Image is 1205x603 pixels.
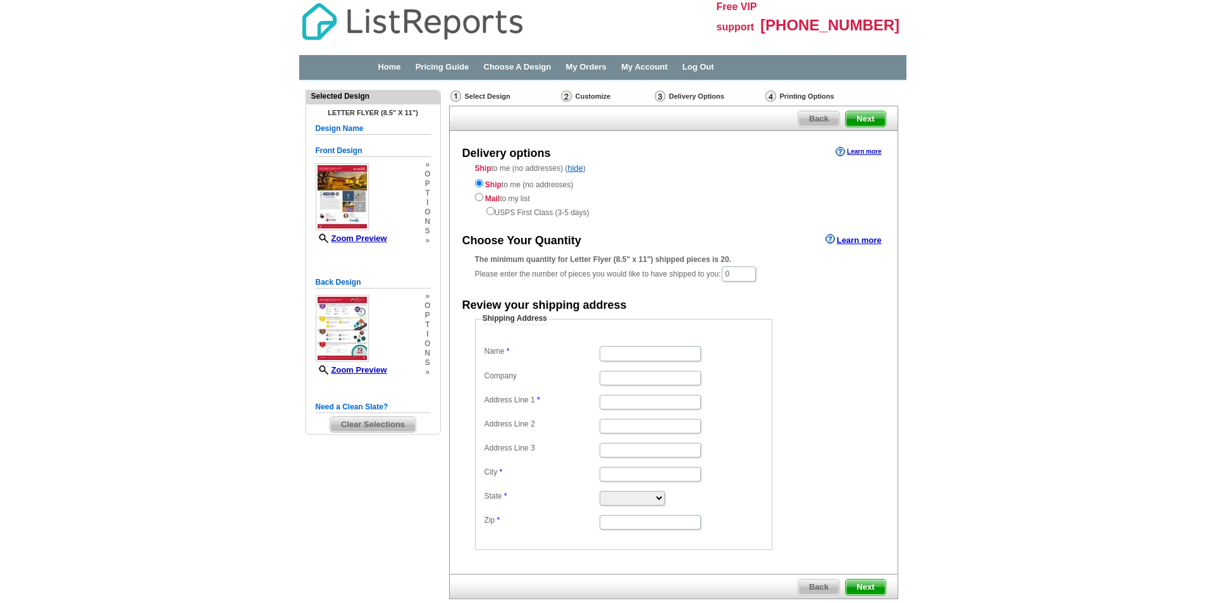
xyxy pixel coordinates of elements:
[475,177,872,218] div: to me (no addresses) to my list
[485,491,598,502] label: State
[475,204,872,218] div: USPS First Class (3-5 days)
[316,365,387,375] a: Zoom Preview
[760,16,899,34] span: [PHONE_NUMBER]
[765,90,776,102] img: Printing Options & Summary
[424,320,430,330] span: t
[316,295,369,362] img: small-thumb.jpg
[653,90,764,106] div: Delivery Options
[424,339,430,349] span: o
[424,358,430,368] span: s
[416,62,469,71] a: Pricing Guide
[424,227,430,236] span: s
[424,311,430,320] span: p
[846,111,885,127] span: Next
[717,1,757,32] span: Free VIP support
[378,62,400,71] a: Home
[567,163,583,173] a: hide
[424,198,430,208] span: i
[424,160,430,170] span: »
[316,123,431,135] h5: Design Name
[424,301,430,311] span: o
[424,330,430,339] span: i
[485,194,500,203] strong: Mail
[485,515,598,526] label: Zip
[798,580,839,595] span: Back
[485,371,598,382] label: Company
[424,368,430,377] span: »
[424,208,430,217] span: o
[316,401,431,413] h5: Need a Clean Slate?
[316,233,387,243] a: Zoom Preview
[462,233,581,249] div: Choose Your Quantity
[450,90,461,102] img: Select Design
[846,580,885,595] span: Next
[316,277,431,289] h5: Back Design
[798,111,839,127] span: Back
[424,179,430,189] span: p
[306,90,440,102] div: Selected Design
[560,90,653,103] div: Customize
[475,254,872,283] div: Please enter the number of pieces you would like to have shipped to you:
[485,419,598,430] label: Address Line 2
[330,417,416,432] span: Clear Selections
[836,147,881,157] a: Learn more
[764,90,877,103] div: Printing Options
[424,170,430,179] span: o
[424,292,430,301] span: »
[485,443,598,454] label: Address Line 3
[316,109,431,116] h4: Letter Flyer (8.5" x 11")
[424,217,430,227] span: n
[655,90,665,102] img: Delivery Options
[481,313,548,325] legend: Shipping Address
[485,346,598,357] label: Name
[316,163,369,230] img: small-thumb.jpg
[462,146,551,162] div: Delivery options
[424,189,430,198] span: t
[566,62,607,71] a: My Orders
[475,164,491,173] strong: Ship
[424,349,430,358] span: n
[485,467,598,478] label: City
[798,579,840,595] a: Back
[450,163,898,218] div: to me (no addresses) ( )
[825,234,882,244] a: Learn more
[621,62,667,71] a: My Account
[449,90,560,106] div: Select Design
[485,180,502,189] strong: Ship
[485,395,598,406] label: Address Line 1
[683,62,714,71] a: Log Out
[316,145,431,157] h5: Front Design
[424,236,430,246] span: »
[484,62,552,71] a: Choose A Design
[561,90,572,102] img: Customize
[798,111,840,127] a: Back
[475,254,872,265] div: The minimum quantity for Letter Flyer (8.5" x 11") shipped pieces is 20.
[462,297,627,314] div: Review your shipping address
